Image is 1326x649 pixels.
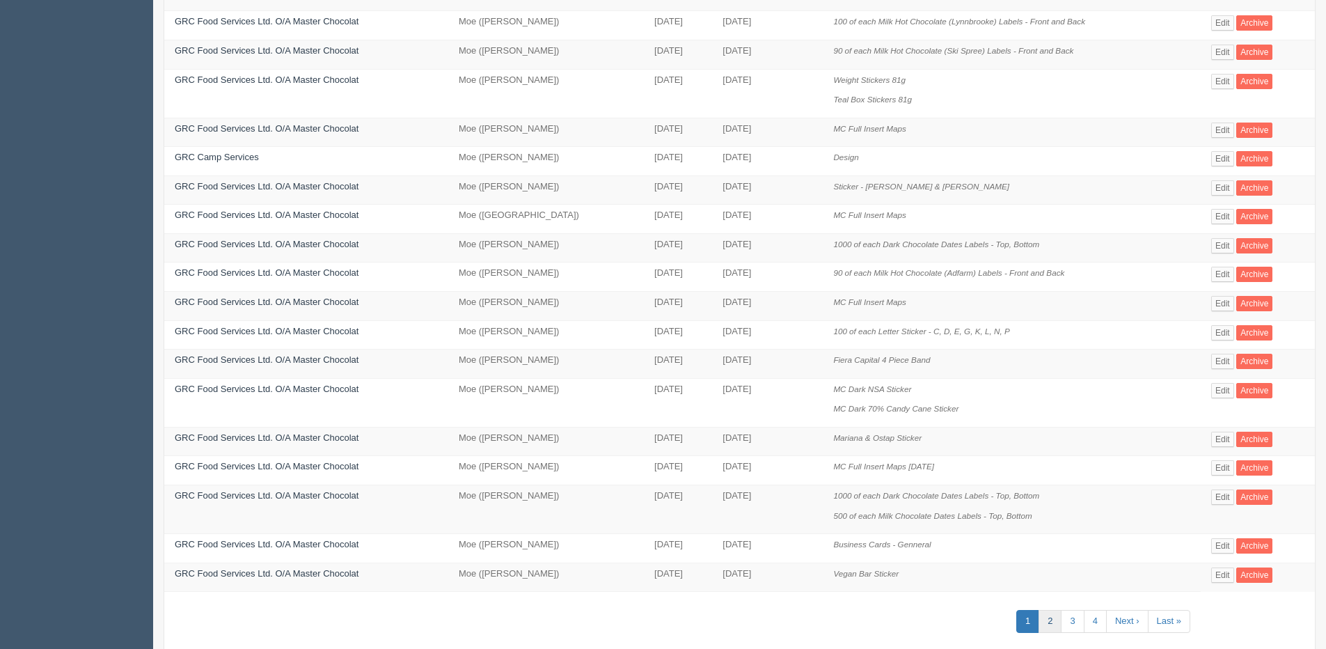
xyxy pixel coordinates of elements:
a: GRC Food Services Ltd. O/A Master Chocolat [175,210,358,220]
i: Fiera Capital 4 Piece Band [833,355,930,364]
a: Edit [1211,74,1234,89]
a: Edit [1211,432,1234,447]
td: [DATE] [712,118,823,147]
td: [DATE] [644,378,712,427]
i: 100 of each Milk Hot Chocolate (Lynnbrooke) Labels - Front and Back [833,17,1085,26]
a: Last » [1148,610,1190,633]
td: [DATE] [644,118,712,147]
td: [DATE] [644,147,712,176]
i: Sticker - [PERSON_NAME] & [PERSON_NAME] [833,182,1009,191]
a: GRC Food Services Ltd. O/A Master Chocolat [175,181,358,191]
td: [DATE] [644,350,712,379]
td: [DATE] [712,563,823,592]
td: [DATE] [712,233,823,263]
a: Archive [1236,238,1272,253]
i: MC Dark NSA Sticker [833,384,911,393]
td: [DATE] [644,456,712,485]
a: GRC Food Services Ltd. O/A Master Chocolat [175,384,358,394]
td: Moe ([GEOGRAPHIC_DATA]) [448,205,644,234]
td: [DATE] [712,205,823,234]
a: Archive [1236,151,1272,166]
td: [DATE] [712,350,823,379]
td: [DATE] [644,233,712,263]
td: [DATE] [712,11,823,40]
td: Moe ([PERSON_NAME]) [448,263,644,292]
td: [DATE] [644,175,712,205]
i: MC Full Insert Maps [DATE] [833,462,934,471]
td: [DATE] [644,40,712,69]
td: Moe ([PERSON_NAME]) [448,40,644,69]
a: GRC Food Services Ltd. O/A Master Chocolat [175,461,358,471]
td: Moe ([PERSON_NAME]) [448,485,644,533]
a: Archive [1236,325,1272,341]
a: Archive [1236,460,1272,476]
i: MC Full Insert Maps [833,297,906,306]
a: Edit [1211,15,1234,31]
td: [DATE] [712,485,823,533]
i: 1000 of each Dark Chocolate Dates Labels - Top, Bottom [833,240,1039,249]
a: Edit [1211,267,1234,282]
i: 500 of each Milk Chocolate Dates Labels - Top, Bottom [833,511,1032,520]
td: [DATE] [644,11,712,40]
td: Moe ([PERSON_NAME]) [448,118,644,147]
a: GRC Food Services Ltd. O/A Master Chocolat [175,568,358,579]
td: [DATE] [644,205,712,234]
a: GRC Food Services Ltd. O/A Master Chocolat [175,354,358,365]
i: MC Full Insert Maps [833,124,906,133]
a: 3 [1061,610,1084,633]
i: 90 of each Milk Hot Chocolate (Ski Spree) Labels - Front and Back [833,46,1073,55]
td: Moe ([PERSON_NAME]) [448,378,644,427]
a: Archive [1236,383,1272,398]
i: Business Cards - Genneral [833,540,931,549]
td: [DATE] [712,147,823,176]
td: Moe ([PERSON_NAME]) [448,292,644,321]
a: Archive [1236,296,1272,311]
a: Edit [1211,45,1234,60]
td: [DATE] [712,534,823,563]
td: [DATE] [712,263,823,292]
a: Archive [1236,267,1272,282]
a: Archive [1236,538,1272,554]
td: [DATE] [712,40,823,69]
td: [DATE] [644,534,712,563]
td: [DATE] [712,175,823,205]
td: [DATE] [712,292,823,321]
a: Archive [1236,180,1272,196]
a: Edit [1211,568,1234,583]
i: 100 of each Letter Sticker - C, D, E, G, K, L, N, P [833,327,1009,336]
td: Moe ([PERSON_NAME]) [448,320,644,350]
a: GRC Food Services Ltd. O/A Master Chocolat [175,432,358,443]
a: Edit [1211,209,1234,224]
a: Archive [1236,568,1272,583]
a: Archive [1236,432,1272,447]
td: [DATE] [644,263,712,292]
a: GRC Camp Services [175,152,259,162]
a: Edit [1211,383,1234,398]
a: Edit [1211,490,1234,505]
a: GRC Food Services Ltd. O/A Master Chocolat [175,539,358,549]
a: 2 [1039,610,1061,633]
a: Edit [1211,296,1234,311]
td: Moe ([PERSON_NAME]) [448,534,644,563]
td: [DATE] [644,69,712,118]
td: [DATE] [712,378,823,427]
a: GRC Food Services Ltd. O/A Master Chocolat [175,75,358,85]
td: [DATE] [712,69,823,118]
td: Moe ([PERSON_NAME]) [448,456,644,485]
td: [DATE] [712,320,823,350]
td: Moe ([PERSON_NAME]) [448,427,644,456]
a: Archive [1236,123,1272,138]
a: Edit [1211,325,1234,341]
a: Archive [1236,354,1272,369]
i: MC Dark 70% Candy Cane Sticker [833,404,958,413]
td: Moe ([PERSON_NAME]) [448,69,644,118]
a: Archive [1236,490,1272,505]
td: [DATE] [644,427,712,456]
i: Vegan Bar Sticker [833,569,899,578]
a: GRC Food Services Ltd. O/A Master Chocolat [175,326,358,336]
td: Moe ([PERSON_NAME]) [448,147,644,176]
td: [DATE] [644,292,712,321]
a: Edit [1211,538,1234,554]
i: 90 of each Milk Hot Chocolate (Adfarm) Labels - Front and Back [833,268,1064,277]
a: GRC Food Services Ltd. O/A Master Chocolat [175,239,358,249]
